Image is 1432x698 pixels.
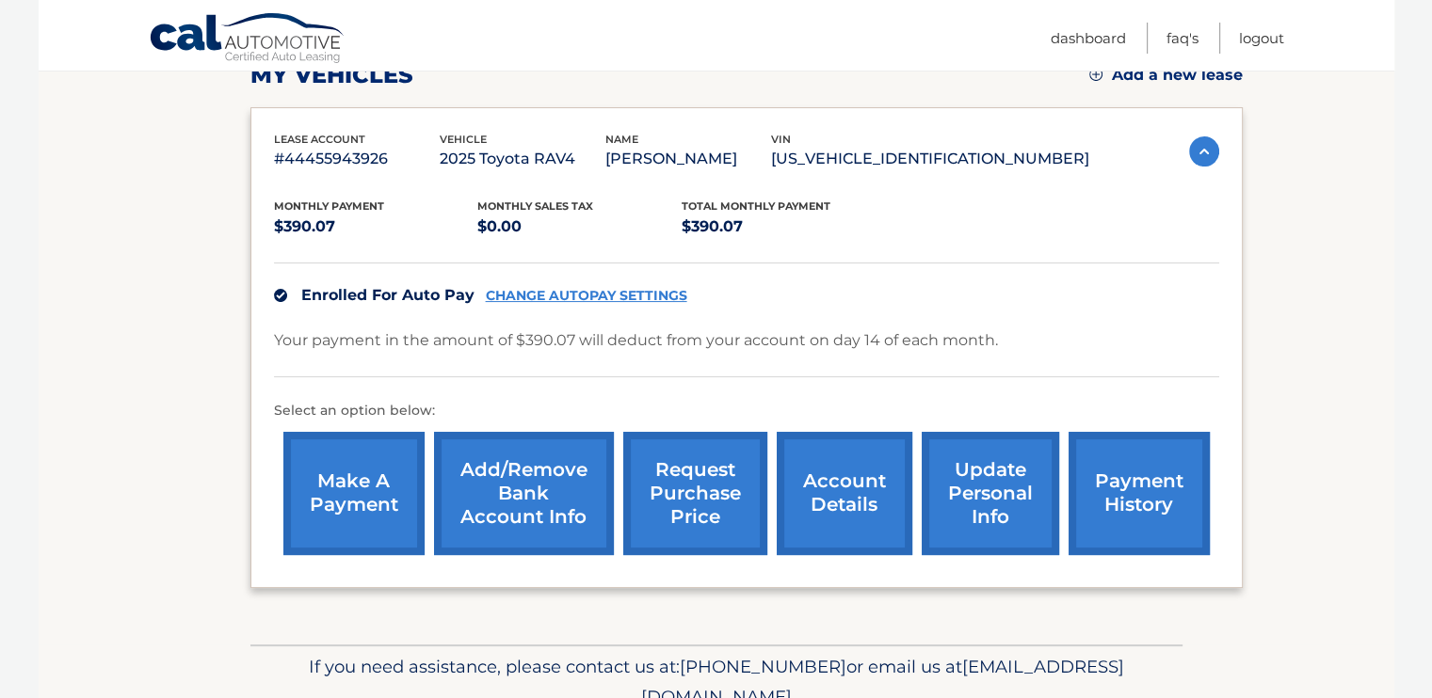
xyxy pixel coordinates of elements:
[274,327,998,354] p: Your payment in the amount of $390.07 will deduct from your account on day 14 of each month.
[149,12,346,67] a: Cal Automotive
[274,400,1219,422] p: Select an option below:
[274,146,440,172] p: #44455943926
[477,214,682,240] p: $0.00
[1069,432,1210,555] a: payment history
[1089,66,1243,85] a: Add a new lease
[1051,23,1126,54] a: Dashboard
[1089,68,1102,81] img: add.svg
[1189,136,1219,167] img: accordion-active.svg
[1239,23,1284,54] a: Logout
[623,432,767,555] a: request purchase price
[301,286,475,304] span: Enrolled For Auto Pay
[682,199,830,213] span: Total Monthly Payment
[440,146,605,172] p: 2025 Toyota RAV4
[486,288,687,304] a: CHANGE AUTOPAY SETTINGS
[605,146,771,172] p: [PERSON_NAME]
[1167,23,1199,54] a: FAQ's
[777,432,912,555] a: account details
[922,432,1059,555] a: update personal info
[274,289,287,302] img: check.svg
[605,133,638,146] span: name
[274,199,384,213] span: Monthly Payment
[771,133,791,146] span: vin
[274,133,365,146] span: lease account
[477,199,593,213] span: Monthly sales Tax
[771,146,1089,172] p: [US_VEHICLE_IDENTIFICATION_NUMBER]
[274,214,478,240] p: $390.07
[434,432,614,555] a: Add/Remove bank account info
[440,133,487,146] span: vehicle
[250,61,413,89] h2: my vehicles
[682,214,886,240] p: $390.07
[283,432,425,555] a: make a payment
[680,656,846,677] span: [PHONE_NUMBER]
